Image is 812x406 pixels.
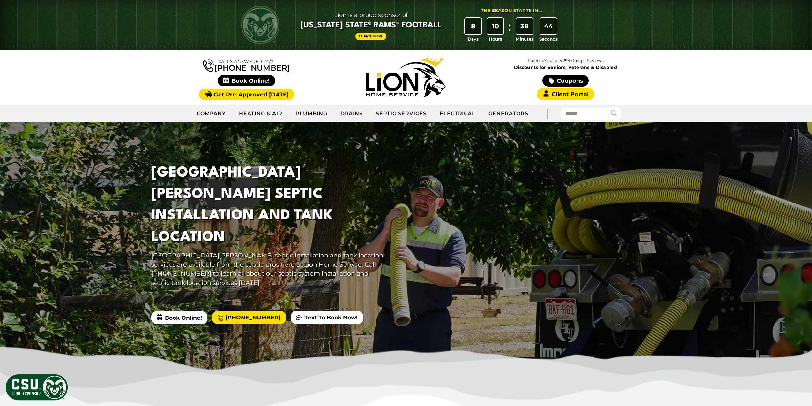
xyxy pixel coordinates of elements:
[537,88,594,100] a: Client Portal
[468,36,479,42] span: Days
[369,106,433,122] a: Septic Services
[334,106,370,122] a: Drains
[540,18,557,34] div: 44
[151,311,207,324] span: Book Online!
[433,106,482,122] a: Electrical
[487,18,504,34] div: 10
[151,162,384,248] h1: [GEOGRAPHIC_DATA][PERSON_NAME] Septic Installation And Tank Location
[151,251,384,287] p: [GEOGRAPHIC_DATA][PERSON_NAME] septic installation and tank location services are available from ...
[233,106,289,122] a: Heating & Air
[199,89,294,100] a: Get Pre-Approved [DATE]
[300,10,442,20] span: Lion is a proud sponsor of
[289,106,334,122] a: Plumbing
[218,75,275,86] span: Book Online!
[482,106,535,122] a: Generators
[486,57,645,64] p: Rated 4.7 out of 5,294 Google Reviews
[190,106,233,122] a: Company
[487,65,644,70] span: Discounts for Seniors, Veterans & Disabled
[516,18,533,34] div: 38
[291,311,363,324] a: Text To Book Now!
[489,36,502,42] span: Hours
[366,58,446,97] img: Lion Home Service
[355,33,387,40] a: Learn More
[542,75,588,87] a: Coupons
[506,18,513,42] div: :
[203,58,290,72] a: [PHONE_NUMBER]
[465,18,481,34] div: 8
[516,36,533,42] span: Minutes
[539,36,558,42] span: Seconds
[212,311,286,324] a: [PHONE_NUMBER]
[481,7,542,14] div: The Season Starts in...
[241,6,279,44] img: CSU Rams logo
[5,373,69,401] img: CSU Sponsor Badge
[535,105,560,122] div: |
[300,20,442,31] span: [US_STATE] State® Rams™ Football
